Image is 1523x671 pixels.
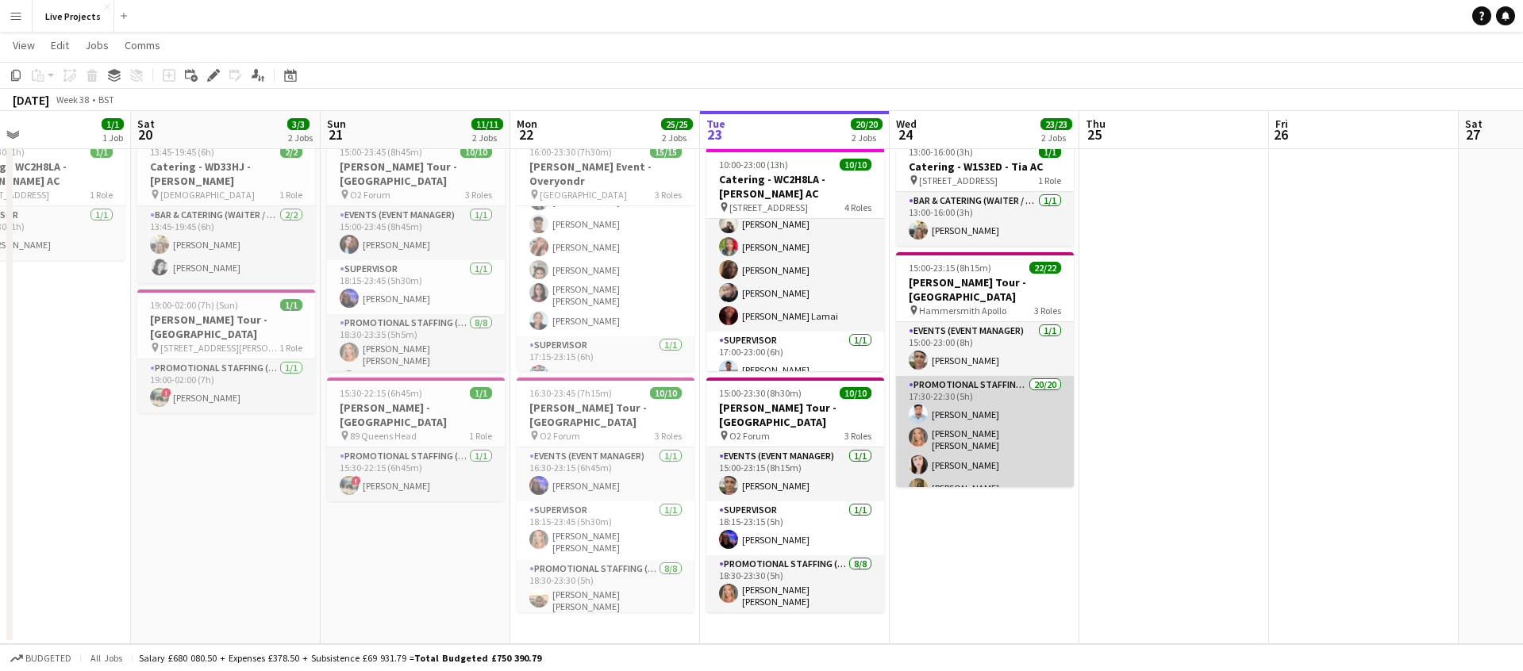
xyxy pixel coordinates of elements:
[160,189,255,201] span: [DEMOGRAPHIC_DATA]
[470,387,492,399] span: 1/1
[655,430,682,442] span: 3 Roles
[471,118,503,130] span: 11/11
[327,260,505,314] app-card-role: Supervisor1/118:15-23:45 (5h30m)[PERSON_NAME]
[135,125,155,144] span: 20
[1034,305,1061,316] span: 3 Roles
[650,146,682,158] span: 15/15
[661,118,693,130] span: 25/25
[327,378,505,501] app-job-card: 15:30-22:15 (6h45m)1/1[PERSON_NAME] - [GEOGRAPHIC_DATA] 89 Queens Head1 RolePromotional Staffing ...
[90,189,113,201] span: 1 Role
[8,650,74,667] button: Budgeted
[25,653,71,664] span: Budgeted
[279,189,302,201] span: 1 Role
[517,501,694,560] app-card-role: Supervisor1/118:15-23:45 (5h30m)[PERSON_NAME] [PERSON_NAME]
[279,342,302,354] span: 1 Role
[517,336,694,390] app-card-role: Supervisor1/117:15-23:15 (6h)[PERSON_NAME]
[472,132,502,144] div: 2 Jobs
[896,275,1074,304] h3: [PERSON_NAME] Tour - [GEOGRAPHIC_DATA]
[280,299,302,311] span: 1/1
[414,652,541,664] span: Total Budgeted £750 390.79
[909,146,973,158] span: 13:00-16:00 (3h)
[287,118,310,130] span: 3/3
[460,146,492,158] span: 10/10
[327,117,346,131] span: Sun
[1083,125,1106,144] span: 25
[909,262,991,274] span: 15:00-23:15 (8h15m)
[896,192,1074,246] app-card-role: Bar & Catering (Waiter / waitress)1/113:00-16:00 (3h)[PERSON_NAME]
[1275,117,1288,131] span: Fri
[840,159,871,171] span: 10/10
[706,332,884,385] app-card-role: Supervisor1/117:00-23:00 (6h)[PERSON_NAME]
[280,146,302,158] span: 2/2
[662,132,692,144] div: 2 Jobs
[655,189,682,201] span: 3 Roles
[1273,125,1288,144] span: 26
[137,289,315,413] app-job-card: 19:00-02:00 (7h) (Sun)1/1[PERSON_NAME] Tour - [GEOGRAPHIC_DATA] [STREET_ADDRESS][PERSON_NAME]1 Ro...
[706,447,884,501] app-card-role: Events (Event Manager)1/115:00-23:15 (8h15m)[PERSON_NAME]
[137,117,155,131] span: Sat
[517,136,694,371] app-job-card: 16:00-23:30 (7h30m)15/15[PERSON_NAME] Event - Overyondr [GEOGRAPHIC_DATA]3 Roles[PERSON_NAME][PER...
[139,652,541,664] div: Salary £680 080.50 + Expenses £378.50 + Subsistence £69 931.79 =
[465,189,492,201] span: 3 Roles
[514,125,537,144] span: 22
[162,388,171,397] span: !
[896,159,1074,174] h3: Catering - W1S3ED - Tia AC
[840,387,871,399] span: 10/10
[896,322,1074,376] app-card-role: Events (Event Manager)1/115:00-23:00 (8h)[PERSON_NAME]
[729,430,770,442] span: O2 Forum
[706,136,884,371] app-job-card: In progress10:00-23:00 (13h)10/10Catering - WC2H8LA - [PERSON_NAME] AC [STREET_ADDRESS]4 RolesSup...
[540,189,627,201] span: [GEOGRAPHIC_DATA]
[851,118,883,130] span: 20/20
[137,136,315,283] div: 13:45-19:45 (6h)2/2Catering - WD33HJ - [PERSON_NAME] [DEMOGRAPHIC_DATA]1 RoleBar & Catering (Wait...
[6,35,41,56] a: View
[896,117,917,131] span: Wed
[719,387,802,399] span: 15:00-23:30 (8h30m)
[325,125,346,144] span: 21
[13,38,35,52] span: View
[706,501,884,555] app-card-role: Supervisor1/118:15-23:15 (5h)[PERSON_NAME]
[540,430,580,442] span: O2 Forum
[896,252,1074,487] app-job-card: 15:00-23:15 (8h15m)22/22[PERSON_NAME] Tour - [GEOGRAPHIC_DATA] Hammersmith Apollo3 RolesEvents (E...
[517,447,694,501] app-card-role: Events (Event Manager)1/116:30-23:15 (6h45m)[PERSON_NAME]
[137,159,315,188] h3: Catering - WD33HJ - [PERSON_NAME]
[102,118,124,130] span: 1/1
[706,401,884,429] h3: [PERSON_NAME] Tour - [GEOGRAPHIC_DATA]
[517,378,694,612] app-job-card: 16:30-23:45 (7h15m)10/10[PERSON_NAME] Tour - [GEOGRAPHIC_DATA] O2 Forum3 RolesEvents (Event Manag...
[729,201,808,213] span: [STREET_ADDRESS]
[340,387,422,399] span: 15:30-22:15 (6h45m)
[706,117,725,131] span: Tue
[98,94,114,105] div: BST
[529,146,612,158] span: 16:00-23:30 (7h30m)
[844,201,871,213] span: 4 Roles
[51,38,69,52] span: Edit
[706,172,884,201] h3: Catering - WC2H8LA - [PERSON_NAME] AC
[90,146,113,158] span: 1/1
[706,186,884,332] app-card-role: Bar & Catering (Waiter / waitress)5/517:00-23:00 (6h)[PERSON_NAME][PERSON_NAME][PERSON_NAME][PERS...
[288,132,313,144] div: 2 Jobs
[469,430,492,442] span: 1 Role
[33,1,114,32] button: Live Projects
[1086,117,1106,131] span: Thu
[350,189,390,201] span: O2 Forum
[160,342,279,354] span: [STREET_ADDRESS][PERSON_NAME]
[125,38,160,52] span: Comms
[52,94,92,105] span: Week 38
[517,159,694,188] h3: [PERSON_NAME] Event - Overyondr
[1041,132,1071,144] div: 2 Jobs
[896,136,1074,246] div: 13:00-16:00 (3h)1/1Catering - W1S3ED - Tia AC [STREET_ADDRESS]1 RoleBar & Catering (Waiter / wait...
[137,206,315,283] app-card-role: Bar & Catering (Waiter / waitress)2/213:45-19:45 (6h)[PERSON_NAME][PERSON_NAME]
[704,125,725,144] span: 23
[350,430,417,442] span: 89 Queens Head
[137,359,315,413] app-card-role: Promotional Staffing (Exhibition Host)1/119:00-02:00 (7h)![PERSON_NAME]
[1463,125,1483,144] span: 27
[1040,118,1072,130] span: 23/23
[852,132,882,144] div: 2 Jobs
[79,35,115,56] a: Jobs
[327,136,505,371] app-job-card: 15:00-23:45 (8h45m)10/10[PERSON_NAME] Tour - [GEOGRAPHIC_DATA] O2 Forum3 RolesEvents (Event Manag...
